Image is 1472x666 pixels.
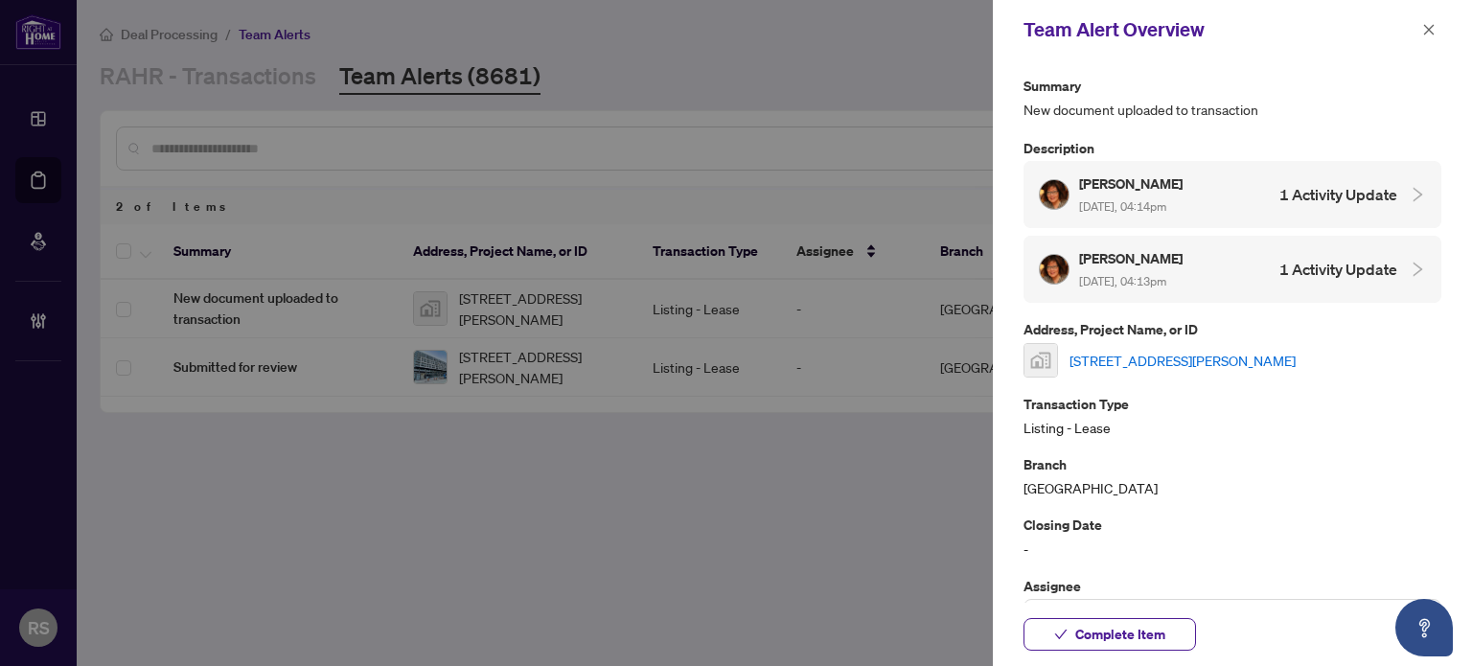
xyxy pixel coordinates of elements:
[1023,618,1196,651] button: Complete Item
[1023,575,1441,597] p: Assignee
[1422,23,1436,36] span: close
[1023,514,1441,559] div: -
[1069,350,1296,371] a: [STREET_ADDRESS][PERSON_NAME]
[1040,255,1069,284] img: Profile Icon
[1079,274,1166,288] span: [DATE], 04:13pm
[1023,514,1441,536] p: Closing Date
[1023,236,1441,303] div: Profile Icon[PERSON_NAME] [DATE], 04:13pm1 Activity Update
[1040,180,1069,209] img: Profile Icon
[1023,393,1441,415] p: Transaction Type
[1075,619,1165,650] span: Complete Item
[1409,261,1426,278] span: collapsed
[1024,344,1057,377] img: thumbnail-img
[1023,393,1441,438] div: Listing - Lease
[1395,599,1453,656] button: Open asap
[1023,453,1441,475] p: Branch
[1023,161,1441,228] div: Profile Icon[PERSON_NAME] [DATE], 04:14pm1 Activity Update
[1023,99,1441,121] span: New document uploaded to transaction
[1023,15,1416,44] div: Team Alert Overview
[1023,453,1441,498] div: [GEOGRAPHIC_DATA]
[1409,186,1426,203] span: collapsed
[1279,258,1397,281] h4: 1 Activity Update
[1279,183,1397,206] h4: 1 Activity Update
[1023,318,1441,340] p: Address, Project Name, or ID
[1079,199,1166,214] span: [DATE], 04:14pm
[1079,247,1185,269] h5: [PERSON_NAME]
[1054,628,1068,641] span: check
[1023,137,1441,159] p: Description
[1023,75,1441,97] p: Summary
[1079,172,1185,195] h5: [PERSON_NAME]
